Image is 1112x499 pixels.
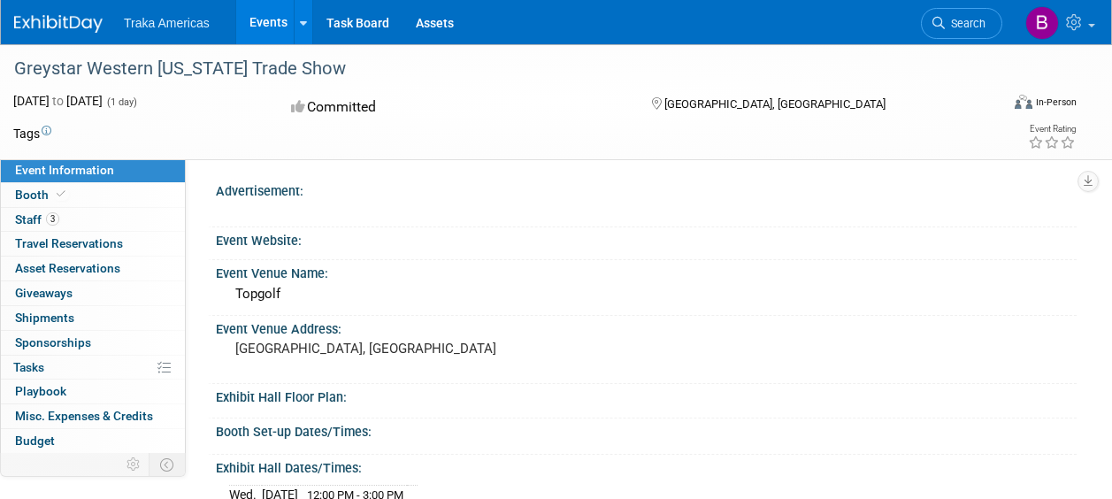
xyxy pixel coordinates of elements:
[1,281,185,305] a: Giveaways
[229,280,1063,308] div: Topgolf
[1,356,185,380] a: Tasks
[1025,6,1059,40] img: Brooke Fiore
[1,404,185,428] a: Misc. Expenses & Credits
[1,380,185,403] a: Playbook
[15,311,74,325] span: Shipments
[1,331,185,355] a: Sponsorships
[13,94,103,108] span: [DATE] [DATE]
[50,94,66,108] span: to
[1,257,185,280] a: Asset Reservations
[664,97,886,111] span: [GEOGRAPHIC_DATA], [GEOGRAPHIC_DATA]
[921,8,1002,39] a: Search
[150,453,186,476] td: Toggle Event Tabs
[15,335,91,349] span: Sponsorships
[15,212,59,226] span: Staff
[46,212,59,226] span: 3
[1,183,185,207] a: Booth
[15,188,69,202] span: Booth
[1035,96,1077,109] div: In-Person
[1,232,185,256] a: Travel Reservations
[1,208,185,232] a: Staff3
[1028,125,1076,134] div: Event Rating
[216,227,1077,249] div: Event Website:
[13,125,51,142] td: Tags
[57,189,65,199] i: Booth reservation complete
[235,341,555,357] pre: [GEOGRAPHIC_DATA], [GEOGRAPHIC_DATA]
[216,418,1077,441] div: Booth Set-up Dates/Times:
[216,455,1077,477] div: Exhibit Hall Dates/Times:
[15,286,73,300] span: Giveaways
[15,384,66,398] span: Playbook
[216,316,1077,338] div: Event Venue Address:
[8,53,985,85] div: Greystar Western [US_STATE] Trade Show
[119,453,150,476] td: Personalize Event Tab Strip
[216,178,1077,200] div: Advertisement:
[15,434,55,448] span: Budget
[14,15,103,33] img: ExhibitDay
[1,306,185,330] a: Shipments
[216,384,1077,406] div: Exhibit Hall Floor Plan:
[1,429,185,453] a: Budget
[286,92,623,123] div: Committed
[124,16,210,30] span: Traka Americas
[15,409,153,423] span: Misc. Expenses & Credits
[945,17,985,30] span: Search
[1,158,185,182] a: Event Information
[15,261,120,275] span: Asset Reservations
[15,163,114,177] span: Event Information
[216,260,1077,282] div: Event Venue Name:
[922,92,1077,119] div: Event Format
[105,96,137,108] span: (1 day)
[15,236,123,250] span: Travel Reservations
[13,360,44,374] span: Tasks
[1015,95,1032,109] img: Format-Inperson.png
